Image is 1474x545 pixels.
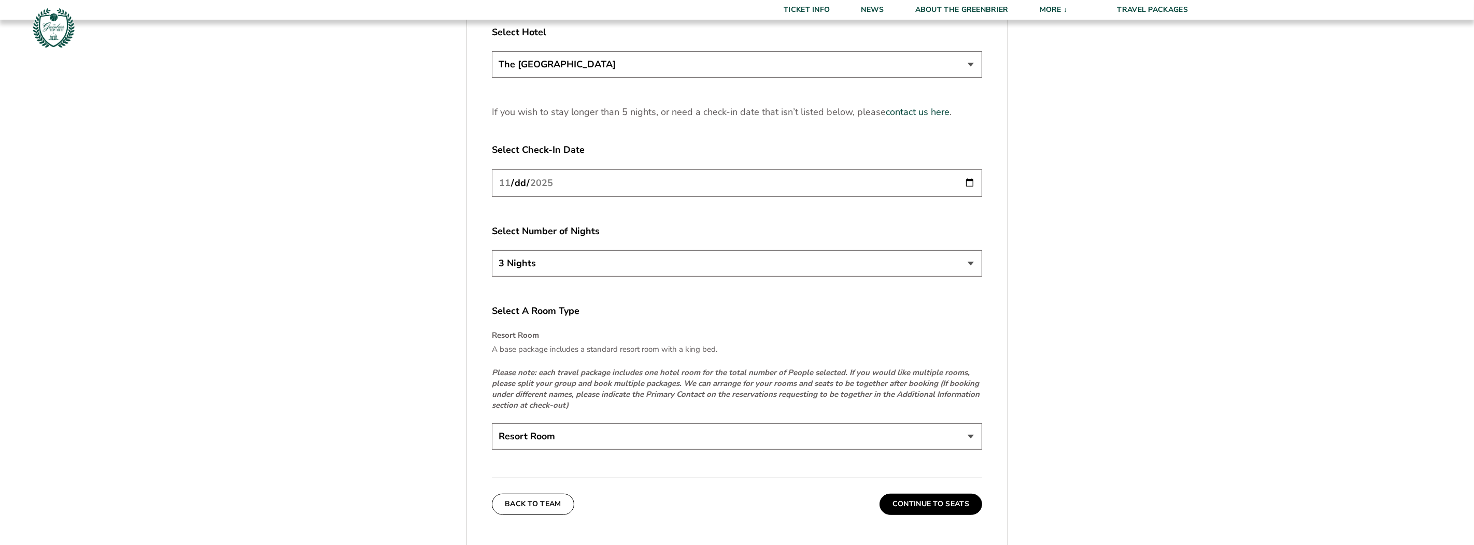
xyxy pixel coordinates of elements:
[492,305,982,318] label: Select A Room Type
[880,494,982,514] button: Continue To Seats
[492,225,982,238] label: Select Number of Nights
[492,26,982,39] label: Select Hotel
[492,367,980,410] em: Please note: each travel package includes one hotel room for the total number of People selected....
[492,144,982,156] label: Select Check-In Date
[492,494,574,514] button: Back To Team
[31,5,76,50] img: Greenbrier Tip-Off
[886,106,949,119] a: contact us here
[492,330,982,341] h4: Resort Room
[492,344,982,355] p: A base package includes a standard resort room with a king bed.
[492,106,982,119] p: If you wish to stay longer than 5 nights, or need a check-in date that isn’t listed below, please .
